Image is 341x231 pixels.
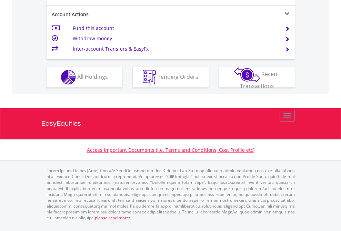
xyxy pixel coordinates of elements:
[95,215,130,221] a: please read more:
[41,108,300,139] a: EasyEquities
[133,67,209,87] button: Pending Orders
[77,73,108,80] span: All Holdings
[219,67,295,87] button: Recent Transactions
[234,67,260,82] img: transactions-zar-wht.png
[47,168,295,221] p: Lorem Ipsum Dolors (Ame) Con a/e SeddOeiusmod tem InciDiduntut Lab Etd mag aliquaen admin veniamq...
[47,11,171,18] div: Account Actions
[61,70,76,85] img: holdings-wht.png
[87,147,254,153] a: Access Important Documents (i.e. Terms and Conditions, Cost Profile etc)
[73,23,277,33] td: Fund this account
[73,44,277,54] td: Inter-account Transfers & EasyFx
[47,67,122,87] button: All Holdings
[73,33,277,44] td: Withdraw money
[157,73,198,80] span: Pending Orders
[143,70,156,85] img: pending_instructions-wht.png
